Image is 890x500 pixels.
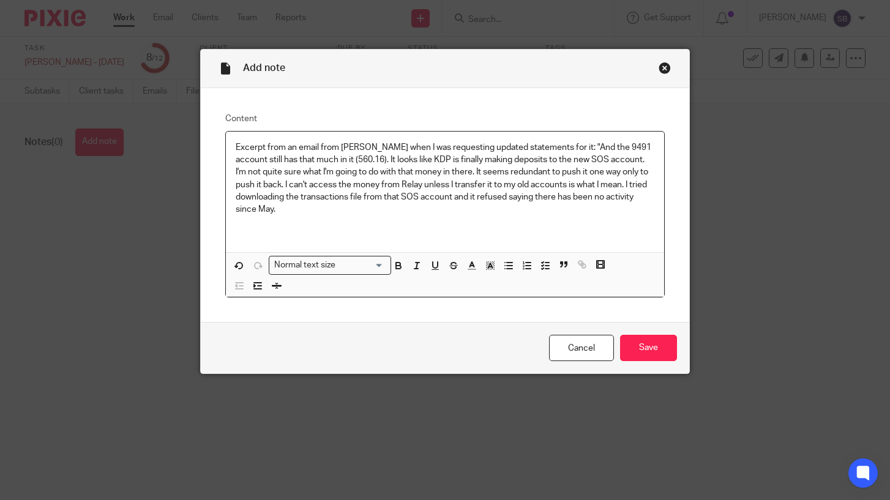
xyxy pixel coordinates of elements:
span: Add note [243,63,285,73]
span: Normal text size [272,259,338,272]
input: Save [620,335,677,361]
label: Content [225,113,665,125]
div: Search for option [269,256,391,275]
a: Cancel [549,335,614,361]
p: Excerpt from an email from [PERSON_NAME] when I was requesting updated statements for it: "And th... [236,141,654,216]
div: Close this dialog window [659,62,671,74]
input: Search for option [340,259,384,272]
